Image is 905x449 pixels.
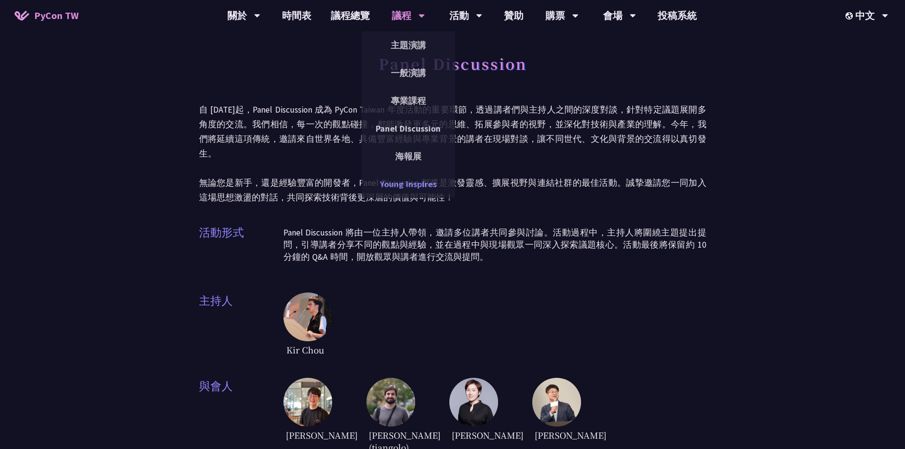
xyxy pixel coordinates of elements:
[532,378,581,427] img: YCChen.e5e7a43.jpg
[362,117,455,140] a: Panel Discussion
[362,34,455,57] a: 主題演講
[34,8,79,23] span: PyCon TW
[5,3,88,28] a: PyCon TW
[366,378,415,427] img: Sebasti%C3%A1nRam%C3%ADrez.1365658.jpeg
[532,427,576,444] span: [PERSON_NAME]
[283,293,332,341] img: Kir Chou
[845,12,855,20] img: Locale Icon
[362,173,455,195] a: Young Inspires
[283,227,706,263] p: Panel Discussion 將由一位主持人帶領，邀請多位講者共同參與討論。活動過程中，主持人將圍繞主題提出提問，引導講者分享不同的觀點與經驗，並在過程中與現場觀眾一同深入探索議題核心。活動...
[362,145,455,168] a: 海報展
[283,341,327,358] span: Kir Chou
[283,378,332,427] img: DongheeNa.093fe47.jpeg
[15,11,29,20] img: Home icon of PyCon TW 2025
[449,378,498,427] img: TicaLin.61491bf.png
[199,102,706,205] p: 自 [DATE]起，Panel Discussion 成為 PyCon Taiwan 年度活動的重要環節，透過講者們與主持人之間的深度對談，針對特定議題展開多角度的交流。我們相信，每一次的觀點碰...
[449,427,493,444] span: [PERSON_NAME]
[199,224,283,273] span: 活動形式
[362,61,455,84] a: 一般演講
[199,293,283,358] span: 主持人
[362,89,455,112] a: 專業課程
[283,427,327,444] span: [PERSON_NAME]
